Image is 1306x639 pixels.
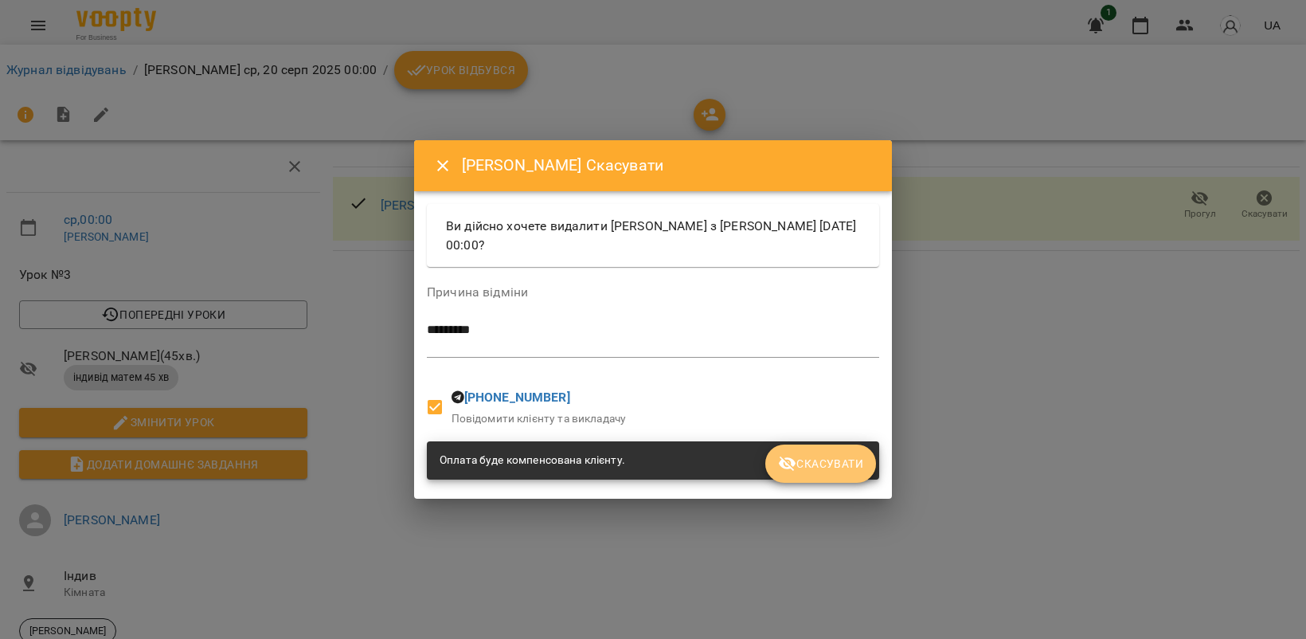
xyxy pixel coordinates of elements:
div: Ви дійсно хочете видалити [PERSON_NAME] з [PERSON_NAME] [DATE] 00:00? [427,204,879,267]
div: Оплата буде компенсована клієнту. [440,446,625,475]
h6: [PERSON_NAME] Скасувати [462,153,873,178]
label: Причина відміни [427,286,879,299]
span: Скасувати [778,454,863,473]
p: Повідомити клієнту та викладачу [452,411,627,427]
button: Скасувати [765,445,876,483]
a: [PHONE_NUMBER] [464,390,570,405]
button: Close [424,147,462,185]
